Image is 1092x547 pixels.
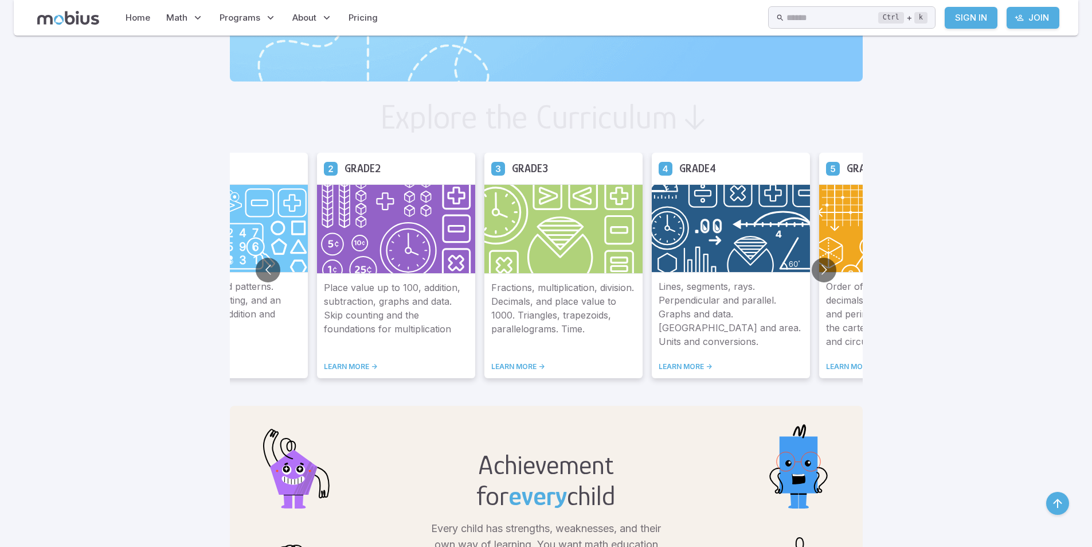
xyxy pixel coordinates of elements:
a: Pricing [345,5,381,31]
a: Grade 5 [826,161,840,175]
span: Programs [220,11,260,24]
h2: for child [476,480,616,511]
p: Order of operations, fractions, decimals. More complex area and perimeter. Number lines and the c... [826,280,970,348]
a: Sign In [945,7,997,29]
span: Math [166,11,187,24]
h5: Grade 3 [512,160,548,177]
a: LEARN MORE -> [156,362,301,371]
img: Grade 1 [150,184,308,273]
span: every [508,480,567,511]
img: Grade 2 [317,184,475,274]
img: Grade 5 [819,184,977,273]
a: LEARN MORE -> [491,362,636,371]
a: Grade 2 [324,161,338,175]
a: Join [1007,7,1059,29]
a: Home [122,5,154,31]
p: Basic shapes and patterns. Numeracy, counting, and an introduction to addition and subtraction. [156,280,301,348]
a: LEARN MORE -> [659,362,803,371]
a: LEARN MORE -> [324,362,468,371]
a: Grade 3 [491,161,505,175]
h5: Grade 4 [679,160,716,177]
h2: Achievement [476,449,616,480]
button: Go to previous slide [256,258,280,282]
a: Grade 4 [659,161,672,175]
a: LEARN MORE -> [826,362,970,371]
kbd: Ctrl [878,12,904,24]
img: rectangle.svg [753,420,844,511]
p: Place value up to 100, addition, subtraction, graphs and data. Skip counting and the foundations ... [324,281,468,348]
h5: Grade 2 [345,160,381,177]
p: Lines, segments, rays. Perpendicular and parallel. Graphs and data. [GEOGRAPHIC_DATA] and area. U... [659,280,803,348]
kbd: k [914,12,927,24]
h5: Grade 5 [847,160,883,177]
img: Grade 3 [484,184,643,274]
img: Grade 4 [652,184,810,273]
div: + [878,11,927,25]
p: Fractions, multiplication, division. Decimals, and place value to 1000. Triangles, trapezoids, pa... [491,281,636,348]
h2: Explore the Curriculum [380,100,678,134]
span: About [292,11,316,24]
button: Go to next slide [812,258,836,282]
img: pentagon.svg [248,420,340,511]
